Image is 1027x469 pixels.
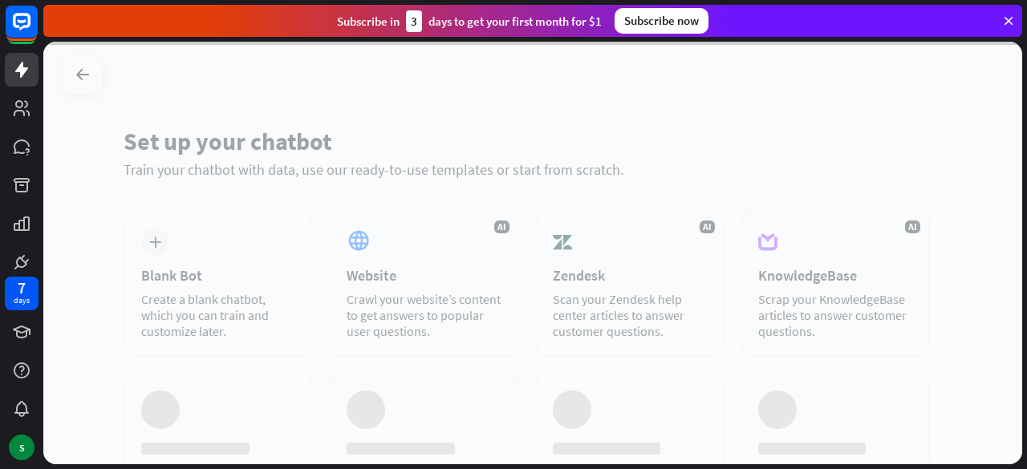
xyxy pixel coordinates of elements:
[615,8,708,34] div: Subscribe now
[9,435,35,460] div: S
[406,10,422,32] div: 3
[5,277,39,310] a: 7 days
[337,10,602,32] div: Subscribe in days to get your first month for $1
[14,295,30,306] div: days
[18,281,26,295] div: 7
